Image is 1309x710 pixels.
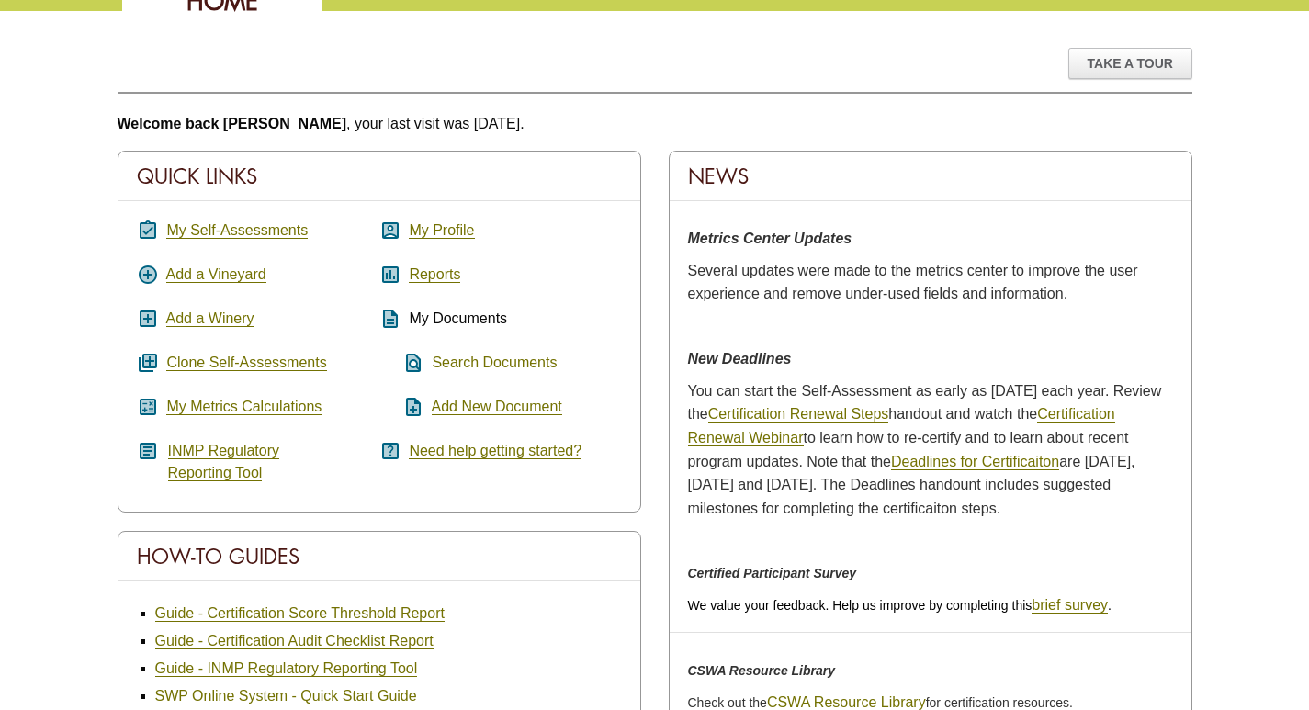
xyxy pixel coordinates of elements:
[118,532,640,581] div: How-To Guides
[409,443,581,459] a: Need help getting started?
[688,231,852,246] strong: Metrics Center Updates
[688,406,1115,446] a: Certification Renewal Webinar
[137,264,159,286] i: add_circle
[137,308,159,330] i: add_box
[432,355,557,371] a: Search Documents
[379,396,424,418] i: note_add
[155,688,417,704] a: SWP Online System - Quick Start Guide
[166,266,266,283] a: Add a Vineyard
[118,116,347,131] b: Welcome back [PERSON_NAME]
[155,660,418,677] a: Guide - INMP Regulatory Reporting Tool
[708,406,889,423] a: Certification Renewal Steps
[166,399,322,415] a: My Metrics Calculations
[379,308,401,330] i: description
[137,352,159,374] i: queue
[1068,48,1192,79] div: Take A Tour
[379,352,424,374] i: find_in_page
[891,454,1059,470] a: Deadlines for Certificaiton
[168,443,280,481] a: INMP RegulatoryReporting Tool
[409,222,474,239] a: My Profile
[670,152,1191,201] div: News
[379,440,401,462] i: help_center
[166,310,254,327] a: Add a Winery
[155,605,445,622] a: Guide - Certification Score Threshold Report
[137,396,159,418] i: calculate
[688,663,836,678] em: CSWA Resource Library
[688,263,1138,302] span: Several updates were made to the metrics center to improve the user experience and remove under-u...
[379,264,401,286] i: assessment
[688,379,1173,521] p: You can start the Self-Assessment as early as [DATE] each year. Review the handout and watch the ...
[688,598,1112,613] span: We value your feedback. Help us improve by completing this .
[118,112,1192,136] p: , your last visit was [DATE].
[137,220,159,242] i: assignment_turned_in
[432,399,562,415] a: Add New Document
[379,220,401,242] i: account_box
[118,152,640,201] div: Quick Links
[1032,597,1108,614] a: brief survey
[409,266,460,283] a: Reports
[688,351,792,366] strong: New Deadlines
[166,355,326,371] a: Clone Self-Assessments
[688,566,857,580] em: Certified Participant Survey
[409,310,507,326] span: My Documents
[166,222,308,239] a: My Self-Assessments
[155,633,434,649] a: Guide - Certification Audit Checklist Report
[137,440,159,462] i: article
[688,695,1073,710] span: Check out the for certification resources.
